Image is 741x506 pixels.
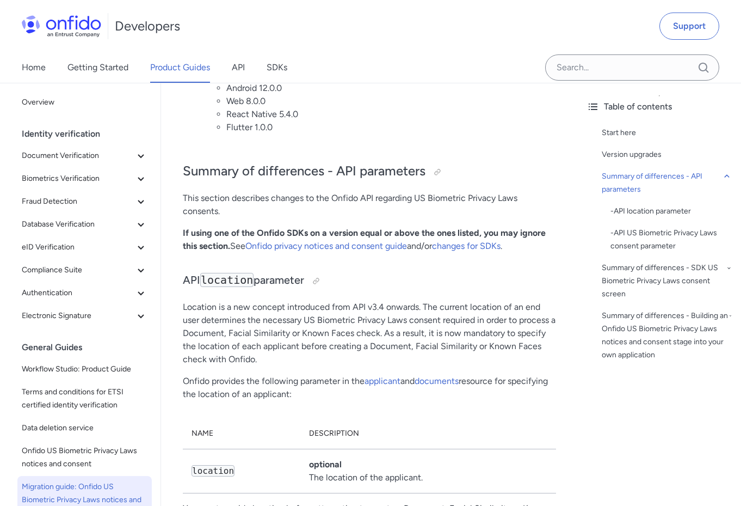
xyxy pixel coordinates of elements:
[602,148,732,161] a: Version upgrades
[545,54,719,81] input: Onfido search input field
[586,100,732,113] div: Table of contents
[22,52,46,83] a: Home
[17,305,152,327] button: Electronic Signature
[22,96,147,109] span: Overview
[267,52,287,83] a: SDKs
[17,381,152,416] a: Terms and conditions for ETSI certified identity verification
[22,241,134,254] span: eID Verification
[245,241,407,251] a: Onfido privacy notices and consent guide
[659,13,719,40] a: Support
[17,358,152,380] a: Workflow Studio: Product Guide
[22,264,134,277] span: Compliance Suite
[17,168,152,190] button: Biometrics Verification
[365,376,400,386] a: applicant
[17,191,152,212] button: Fraud Detection
[192,465,234,477] code: location
[17,440,152,475] a: Onfido US Biometric Privacy Laws notices and consent
[205,47,556,134] li: SDKs
[22,123,156,145] div: Identity verification
[22,286,134,300] span: Authentication
[226,95,556,108] li: Web 8.0.0
[22,363,147,376] span: Workflow Studio: Product Guide
[17,282,152,304] button: Authentication
[610,227,732,253] a: -API US Biometric Privacy Laws consent parameter
[67,52,128,83] a: Getting Started
[226,108,556,121] li: React Native 5.4.0
[17,259,152,281] button: Compliance Suite
[232,52,245,83] a: API
[183,272,556,290] h3: API parameter
[22,386,147,412] span: Terms and conditions for ETSI certified identity verification
[17,417,152,439] a: Data deletion service
[183,162,556,181] h2: Summary of differences - API parameters
[300,449,556,493] td: The location of the applicant.
[183,227,556,253] p: See and/or .
[22,195,134,208] span: Fraud Detection
[602,261,732,301] a: Summary of differences - SDK US Biometric Privacy Laws consent screen
[415,376,459,386] a: documents
[22,149,134,162] span: Document Verification
[22,218,134,231] span: Database Verification
[602,309,732,362] a: Summary of differences - Building an Onfido US Biometric Privacy Laws notices and consent stage i...
[183,228,546,251] strong: If using one of the Onfido SDKs on a version equal or above the ones listed, you may ignore this ...
[610,227,732,253] div: - API US Biometric Privacy Laws consent parameter
[610,205,732,218] a: -API location parameter
[17,214,152,235] button: Database Verification
[22,444,147,471] span: Onfido US Biometric Privacy Laws notices and consent
[309,459,342,470] strong: optional
[602,170,732,196] a: Summary of differences - API parameters
[17,92,152,113] a: Overview
[200,273,254,287] code: location
[22,172,134,185] span: Biometrics Verification
[22,309,134,322] span: Electronic Signature
[22,422,147,435] span: Data deletion service
[226,121,556,134] li: Flutter 1.0.0
[115,17,180,35] h1: Developers
[17,145,152,167] button: Document Verification
[183,375,556,401] p: Onfido provides the following parameter in the and resource for specifying the location of an app...
[183,192,556,218] p: This section describes changes to the Onfido API regarding US Biometric Privacy Laws consents.
[226,82,556,95] li: Android 12.0.0
[602,126,732,139] a: Start here
[22,337,156,358] div: General Guides
[300,418,556,449] th: Description
[610,205,732,218] div: - API location parameter
[150,52,210,83] a: Product Guides
[183,418,300,449] th: Name
[17,236,152,258] button: eID Verification
[22,15,101,37] img: Onfido Logo
[432,241,501,251] a: changes for SDKs
[183,301,556,366] p: Location is a new concept introduced from API v3.4 onwards. The current location of an end user d...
